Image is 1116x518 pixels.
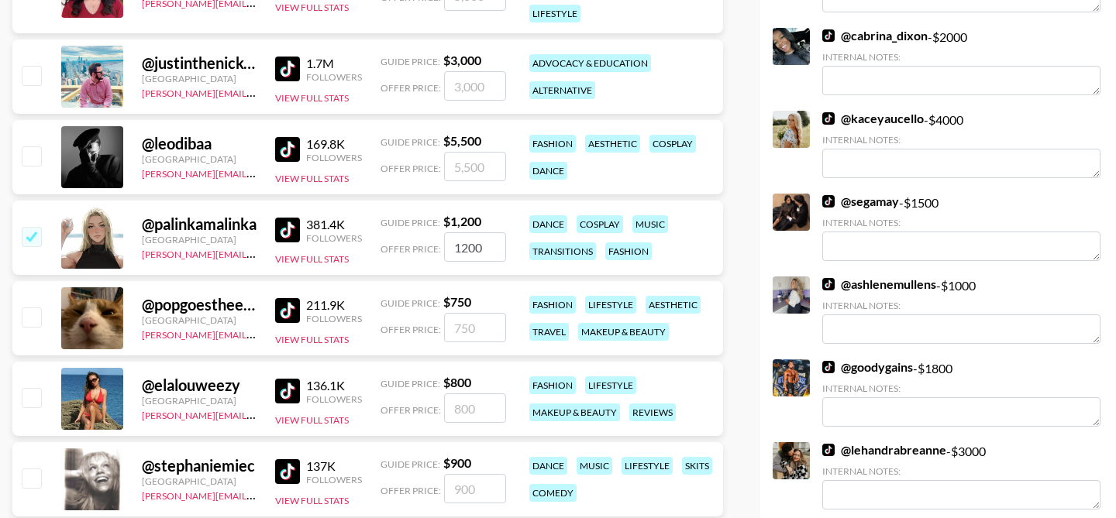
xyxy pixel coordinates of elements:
[529,484,577,502] div: comedy
[605,242,652,260] div: fashion
[822,51,1100,63] div: Internal Notes:
[275,92,349,104] button: View Full Stats
[444,152,506,181] input: 5,500
[306,232,362,244] div: Followers
[529,403,620,421] div: makeup & beauty
[529,215,567,233] div: dance
[443,455,471,470] strong: $ 900
[142,53,257,73] div: @ justinthenickofcrime
[529,162,567,180] div: dance
[381,324,441,335] span: Offer Price:
[822,361,835,373] img: TikTok
[822,382,1100,394] div: Internal Notes:
[275,2,349,13] button: View Full Stats
[822,217,1100,228] div: Internal Notes:
[306,297,362,313] div: 211.9K
[822,300,1100,311] div: Internal Notes:
[306,71,362,83] div: Followers
[577,215,623,233] div: cosplay
[142,234,257,245] div: [GEOGRAPHIC_DATA]
[529,54,651,72] div: advocacy & education
[444,474,506,503] input: 900
[142,475,257,487] div: [GEOGRAPHIC_DATA]
[275,137,300,162] img: TikTok
[306,136,362,152] div: 169.8K
[306,217,362,232] div: 381.4K
[529,81,595,99] div: alternative
[577,457,612,475] div: music
[381,163,441,174] span: Offer Price:
[142,165,445,180] a: [PERSON_NAME][EMAIL_ADDRESS][PERSON_NAME][DOMAIN_NAME]
[142,295,257,314] div: @ popgoestheeweasel
[306,313,362,324] div: Followers
[275,459,300,484] img: TikTok
[529,323,569,341] div: travel
[275,334,349,345] button: View Full Stats
[142,487,445,502] a: [PERSON_NAME][EMAIL_ADDRESS][PERSON_NAME][DOMAIN_NAME]
[585,296,636,314] div: lifestyle
[529,457,567,475] div: dance
[822,465,1100,477] div: Internal Notes:
[529,5,580,22] div: lifestyle
[822,111,1100,178] div: - $ 4000
[443,133,481,148] strong: $ 5,500
[649,135,696,153] div: cosplay
[275,495,349,506] button: View Full Stats
[822,134,1100,146] div: Internal Notes:
[275,379,300,403] img: TikTok
[142,134,257,153] div: @ leodibaa
[585,135,640,153] div: aesthetic
[822,442,946,458] a: @lehandrabreanne
[306,378,362,393] div: 136.1K
[275,57,300,81] img: TikTok
[822,276,936,292] a: @ashlenemullens
[646,296,701,314] div: aesthetic
[306,56,362,71] div: 1.7M
[381,458,440,470] span: Guide Price:
[142,153,257,165] div: [GEOGRAPHIC_DATA]
[443,214,481,228] strong: $ 1,200
[822,359,913,375] a: @goodygains
[275,173,349,184] button: View Full Stats
[142,84,445,99] a: [PERSON_NAME][EMAIL_ADDRESS][PERSON_NAME][DOMAIN_NAME]
[142,245,445,260] a: [PERSON_NAME][EMAIL_ADDRESS][PERSON_NAME][DOMAIN_NAME]
[822,276,1100,344] div: - $ 1000
[381,217,440,228] span: Guide Price:
[529,135,576,153] div: fashion
[444,232,506,262] input: 1,200
[306,474,362,485] div: Followers
[381,404,441,416] span: Offer Price:
[822,29,835,42] img: TikTok
[632,215,668,233] div: music
[585,376,636,394] div: lifestyle
[822,28,928,43] a: @cabrina_dixon
[443,294,471,309] strong: $ 750
[381,56,440,67] span: Guide Price:
[275,414,349,426] button: View Full Stats
[822,111,924,126] a: @kaceyaucello
[822,194,1100,261] div: - $ 1500
[275,298,300,323] img: TikTok
[822,359,1100,427] div: - $ 1800
[529,376,576,394] div: fashion
[822,444,835,456] img: TikTok
[381,82,441,94] span: Offer Price:
[142,214,257,234] div: @ palinkamalinka
[142,73,257,84] div: [GEOGRAPHIC_DATA]
[142,314,257,326] div: [GEOGRAPHIC_DATA]
[381,297,440,309] span: Guide Price:
[682,457,712,475] div: skits
[142,326,445,341] a: [PERSON_NAME][EMAIL_ADDRESS][PERSON_NAME][DOMAIN_NAME]
[822,195,835,208] img: TikTok
[275,253,349,265] button: View Full Stats
[444,393,506,423] input: 800
[578,323,669,341] div: makeup & beauty
[306,152,362,163] div: Followers
[306,393,362,405] div: Followers
[275,218,300,242] img: TikTok
[444,313,506,342] input: 750
[822,28,1100,95] div: - $ 2000
[306,458,362,474] div: 137K
[822,278,835,290] img: TikTok
[529,242,596,260] div: transitions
